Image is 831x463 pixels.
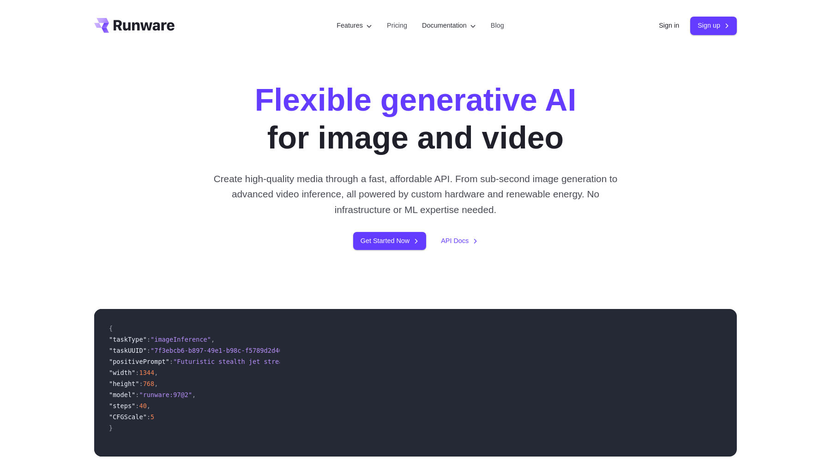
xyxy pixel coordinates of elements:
[441,236,478,246] a: API Docs
[690,17,737,35] a: Sign up
[211,336,215,343] span: ,
[151,336,211,343] span: "imageInference"
[151,347,294,354] span: "7f3ebcb6-b897-49e1-b98c-f5789d2d40d7"
[109,391,135,398] span: "model"
[210,171,621,217] p: Create high-quality media through a fast, affordable API. From sub-second image generation to adv...
[109,380,139,387] span: "height"
[109,413,147,421] span: "CFGScale"
[94,18,175,33] a: Go to /
[147,413,151,421] span: :
[337,20,372,31] label: Features
[169,358,173,365] span: :
[491,20,504,31] a: Blog
[135,402,139,410] span: :
[139,391,192,398] span: "runware:97@2"
[173,358,517,365] span: "Futuristic stealth jet streaking through a neon-lit cityscape with glowing purple exhaust"
[135,391,139,398] span: :
[139,380,143,387] span: :
[109,325,113,332] span: {
[255,82,577,117] strong: Flexible generative AI
[139,369,154,376] span: 1344
[147,402,151,410] span: ,
[192,391,196,398] span: ,
[255,81,577,156] h1: for image and video
[147,336,151,343] span: :
[143,380,155,387] span: 768
[109,369,135,376] span: "width"
[109,402,135,410] span: "steps"
[154,369,158,376] span: ,
[154,380,158,387] span: ,
[659,20,679,31] a: Sign in
[353,232,426,250] a: Get Started Now
[147,347,151,354] span: :
[139,402,146,410] span: 40
[109,358,169,365] span: "positivePrompt"
[387,20,407,31] a: Pricing
[109,424,113,432] span: }
[135,369,139,376] span: :
[151,413,154,421] span: 5
[422,20,476,31] label: Documentation
[109,336,147,343] span: "taskType"
[109,347,147,354] span: "taskUUID"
